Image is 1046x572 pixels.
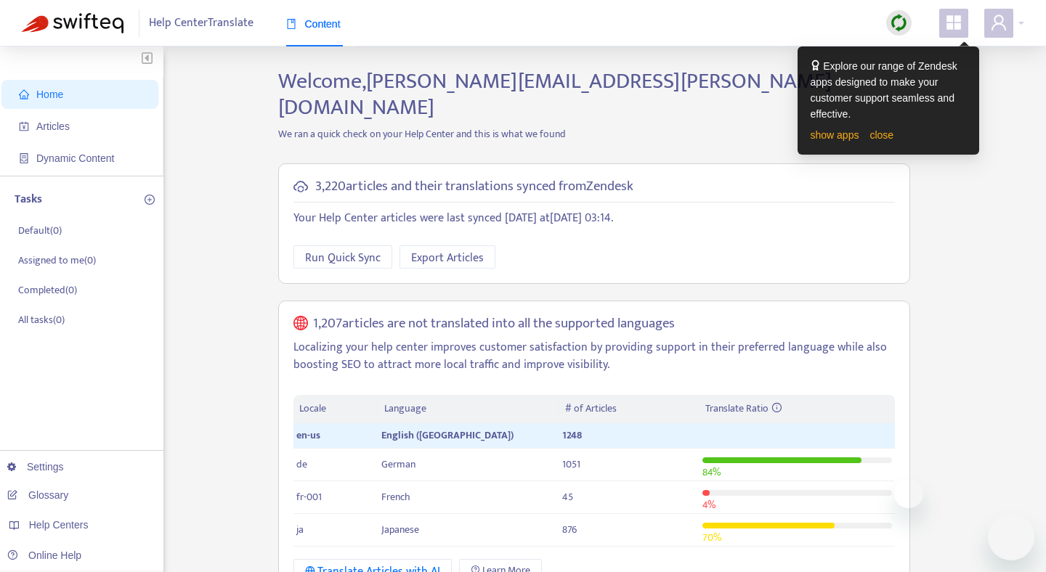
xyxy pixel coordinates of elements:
[702,464,721,481] span: 84 %
[988,514,1034,560] iframe: Button to launch messaging window
[36,152,114,164] span: Dynamic Content
[293,210,895,227] p: Your Help Center articles were last synced [DATE] at [DATE] 03:14 .
[411,249,484,267] span: Export Articles
[894,479,923,508] iframe: Close message
[562,489,573,505] span: 45
[381,456,415,473] span: German
[296,489,322,505] span: fr-001
[267,126,921,142] p: We ran a quick check on your Help Center and this is what we found
[811,129,859,141] a: show apps
[296,427,320,444] span: en-us
[559,395,700,423] th: # of Articles
[293,179,308,194] span: cloud-sync
[19,89,29,99] span: home
[313,316,675,332] h5: 1,207 articles are not translated into all the supported languages
[7,461,64,473] a: Settings
[702,529,721,546] span: 70 %
[293,245,392,269] button: Run Quick Sync
[705,401,888,417] div: Translate Ratio
[36,89,63,100] span: Home
[19,153,29,163] span: container
[381,427,514,444] span: English ([GEOGRAPHIC_DATA])
[378,395,559,423] th: Language
[22,13,123,33] img: Swifteq
[7,549,81,561] a: Online Help
[286,18,341,30] span: Content
[562,427,582,444] span: 1248
[811,58,966,122] div: Explore our range of Zendesk apps designed to make your customer support seamless and effective.
[400,245,495,269] button: Export Articles
[381,489,410,505] span: French
[7,489,68,501] a: Glossary
[315,179,633,195] h5: 3,220 articles and their translations synced from Zendesk
[296,521,304,538] span: ja
[18,223,62,238] p: Default ( 0 )
[562,521,577,538] span: 876
[296,456,307,473] span: de
[286,19,296,29] span: book
[149,9,254,37] span: Help Center Translate
[293,395,379,423] th: Locale
[18,282,77,298] p: Completed ( 0 )
[293,339,895,374] p: Localizing your help center improves customer satisfaction by providing support in their preferre...
[19,121,29,131] span: account-book
[29,519,89,531] span: Help Centers
[18,312,65,327] p: All tasks ( 0 )
[945,14,962,31] span: appstore
[869,129,893,141] a: close
[381,521,419,538] span: Japanese
[305,249,381,267] span: Run Quick Sync
[145,195,155,205] span: plus-circle
[278,63,832,126] span: Welcome, [PERSON_NAME][EMAIL_ADDRESS][PERSON_NAME][DOMAIN_NAME]
[18,253,96,268] p: Assigned to me ( 0 )
[702,497,715,513] span: 4 %
[562,456,580,473] span: 1051
[990,14,1008,31] span: user
[890,14,908,32] img: sync.dc5367851b00ba804db3.png
[15,191,42,208] p: Tasks
[293,316,308,332] span: global
[36,120,70,132] span: Articles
